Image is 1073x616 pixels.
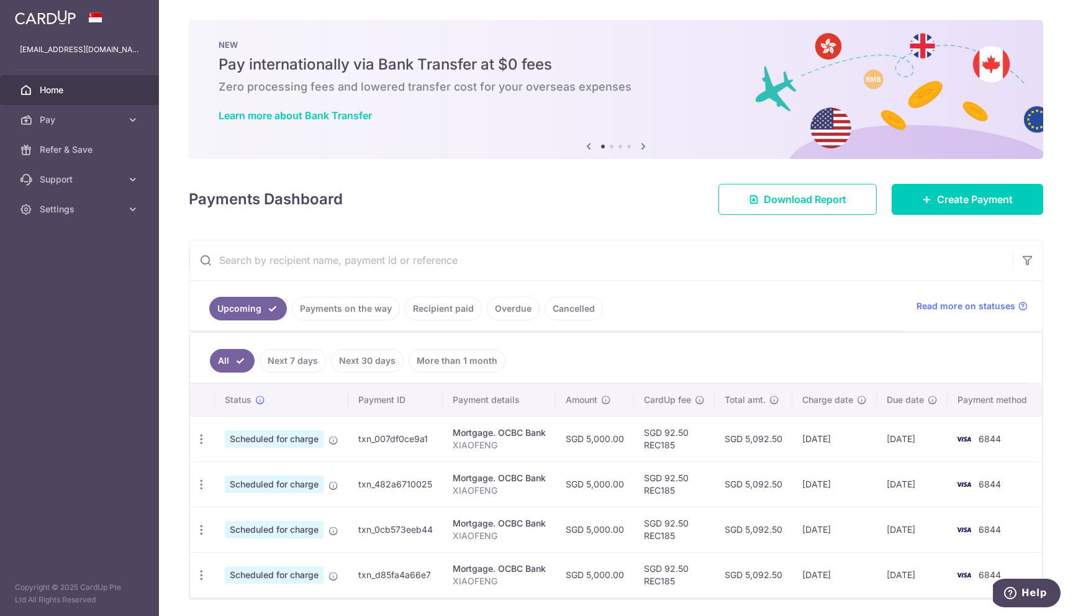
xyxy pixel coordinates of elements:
[877,416,948,461] td: [DATE]
[210,349,255,373] a: All
[453,439,546,451] p: XIAOFENG
[979,479,1001,489] span: 6844
[634,416,715,461] td: SGD 92.50 REC185
[453,427,546,439] div: Mortgage. OCBC Bank
[453,517,546,530] div: Mortgage. OCBC Bank
[979,569,1001,580] span: 6844
[219,109,372,122] a: Learn more about Bank Transfer
[556,507,634,552] td: SGD 5,000.00
[15,10,76,25] img: CardUp
[993,579,1061,610] iframe: Opens a widget where you can find more information
[917,300,1028,312] a: Read more on statuses
[443,384,556,416] th: Payment details
[917,300,1015,312] span: Read more on statuses
[715,416,792,461] td: SGD 5,092.50
[189,20,1043,159] img: Bank transfer banner
[331,349,404,373] a: Next 30 days
[951,522,976,537] img: Bank Card
[892,184,1043,215] a: Create Payment
[792,416,877,461] td: [DATE]
[453,472,546,484] div: Mortgage. OCBC Bank
[545,297,603,320] a: Cancelled
[348,461,443,507] td: txn_482a6710025
[487,297,540,320] a: Overdue
[453,575,546,587] p: XIAOFENG
[556,461,634,507] td: SGD 5,000.00
[715,507,792,552] td: SGD 5,092.50
[40,114,122,126] span: Pay
[951,432,976,446] img: Bank Card
[802,394,853,406] span: Charge date
[225,521,324,538] span: Scheduled for charge
[715,552,792,597] td: SGD 5,092.50
[189,240,1013,280] input: Search by recipient name, payment id or reference
[225,430,324,448] span: Scheduled for charge
[453,530,546,542] p: XIAOFENG
[948,384,1042,416] th: Payment method
[453,563,546,575] div: Mortgage. OCBC Bank
[219,40,1013,50] p: NEW
[292,297,400,320] a: Payments on the way
[348,384,443,416] th: Payment ID
[348,552,443,597] td: txn_d85fa4a66e7
[979,433,1001,444] span: 6844
[348,507,443,552] td: txn_0cb573eeb44
[225,476,324,493] span: Scheduled for charge
[405,297,482,320] a: Recipient paid
[189,188,343,211] h4: Payments Dashboard
[887,394,924,406] span: Due date
[20,43,139,56] p: [EMAIL_ADDRESS][DOMAIN_NAME]
[951,477,976,492] img: Bank Card
[792,507,877,552] td: [DATE]
[725,394,766,406] span: Total amt.
[718,184,877,215] a: Download Report
[634,552,715,597] td: SGD 92.50 REC185
[715,461,792,507] td: SGD 5,092.50
[225,566,324,584] span: Scheduled for charge
[453,484,546,497] p: XIAOFENG
[219,79,1013,94] h6: Zero processing fees and lowered transfer cost for your overseas expenses
[764,192,846,207] span: Download Report
[566,394,597,406] span: Amount
[556,552,634,597] td: SGD 5,000.00
[937,192,1013,207] span: Create Payment
[634,507,715,552] td: SGD 92.50 REC185
[644,394,691,406] span: CardUp fee
[40,173,122,186] span: Support
[209,297,287,320] a: Upcoming
[40,203,122,215] span: Settings
[409,349,505,373] a: More than 1 month
[219,55,1013,75] h5: Pay internationally via Bank Transfer at $0 fees
[225,394,251,406] span: Status
[260,349,326,373] a: Next 7 days
[40,84,122,96] span: Home
[877,552,948,597] td: [DATE]
[979,524,1001,535] span: 6844
[951,568,976,582] img: Bank Card
[877,507,948,552] td: [DATE]
[348,416,443,461] td: txn_007df0ce9a1
[634,461,715,507] td: SGD 92.50 REC185
[792,552,877,597] td: [DATE]
[556,416,634,461] td: SGD 5,000.00
[40,143,122,156] span: Refer & Save
[792,461,877,507] td: [DATE]
[877,461,948,507] td: [DATE]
